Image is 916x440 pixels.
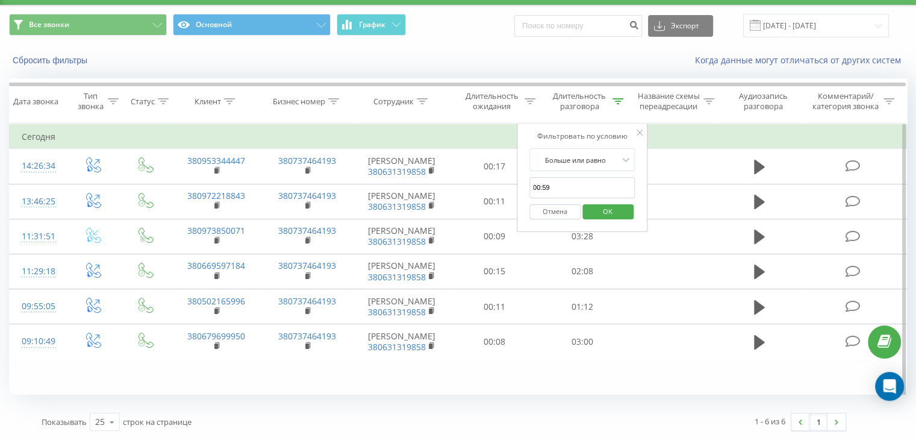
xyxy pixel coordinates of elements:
div: Open Intercom Messenger [875,372,904,401]
a: 380631319858 [368,306,426,318]
a: 380737464193 [278,260,336,271]
span: OK [591,202,625,221]
td: 03:00 [538,324,626,359]
td: 00:08 [451,324,538,359]
div: 11:31:51 [22,225,54,248]
div: 25 [95,416,105,428]
a: 380631319858 [368,236,426,247]
td: [PERSON_NAME] [353,149,451,184]
div: Клиент [195,96,221,107]
div: Бизнес номер [273,96,325,107]
input: 00:00 [529,177,635,198]
a: 380669597184 [187,260,245,271]
div: Название схемы переадресации [637,91,700,112]
td: [PERSON_NAME] [353,289,451,324]
a: 380631319858 [368,201,426,212]
td: 01:12 [538,289,626,324]
td: 02:08 [538,254,626,289]
td: 00:17 [451,149,538,184]
div: Длительность разговора [549,91,609,112]
div: Дата звонка [13,96,58,107]
a: 380737464193 [278,295,336,307]
button: Экспорт [648,15,713,37]
a: 380972218843 [187,190,245,201]
div: 13:46:25 [22,190,54,213]
a: 380631319858 [368,341,426,353]
span: строк на странице [123,416,192,427]
a: 380631319858 [368,166,426,177]
div: Фильтровать по условию [529,130,635,142]
a: Когда данные могут отличаться от других систем [695,54,907,66]
a: 380502165996 [187,295,245,307]
td: 03:28 [538,219,626,254]
span: Показывать [42,416,87,427]
td: Сегодня [10,125,907,149]
a: 380737464193 [278,190,336,201]
div: Статус [131,96,155,107]
span: График [359,20,385,29]
a: 380737464193 [278,330,336,342]
div: Длительность ожидания [462,91,522,112]
a: 380679699950 [187,330,245,342]
div: 11:29:18 [22,260,54,283]
div: Комментарий/категория звонка [810,91,880,112]
span: Все звонки [29,20,69,30]
div: 09:10:49 [22,330,54,353]
td: [PERSON_NAME] [353,184,451,219]
td: [PERSON_NAME] [353,254,451,289]
a: 380631319858 [368,271,426,283]
div: 1 - 6 из 6 [755,415,785,427]
a: 380973850071 [187,225,245,236]
div: Сотрудник [373,96,414,107]
a: 380953344447 [187,155,245,166]
a: 1 [809,413,827,430]
td: 00:09 [451,219,538,254]
td: [PERSON_NAME] [353,324,451,359]
input: Поиск по номеру [514,15,642,37]
button: График [337,14,406,36]
div: Аудиозапись разговора [728,91,799,112]
a: 380737464193 [278,225,336,236]
div: 14:26:34 [22,154,54,178]
a: 380737464193 [278,155,336,166]
td: [PERSON_NAME] [353,219,451,254]
button: Отмена [529,204,581,219]
div: Тип звонка [76,91,104,112]
td: 00:11 [451,184,538,219]
button: Все звонки [9,14,167,36]
td: 00:11 [451,289,538,324]
div: 09:55:05 [22,295,54,318]
td: 00:15 [451,254,538,289]
button: Сбросить фильтры [9,55,93,66]
button: OK [582,204,634,219]
button: Основной [173,14,331,36]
